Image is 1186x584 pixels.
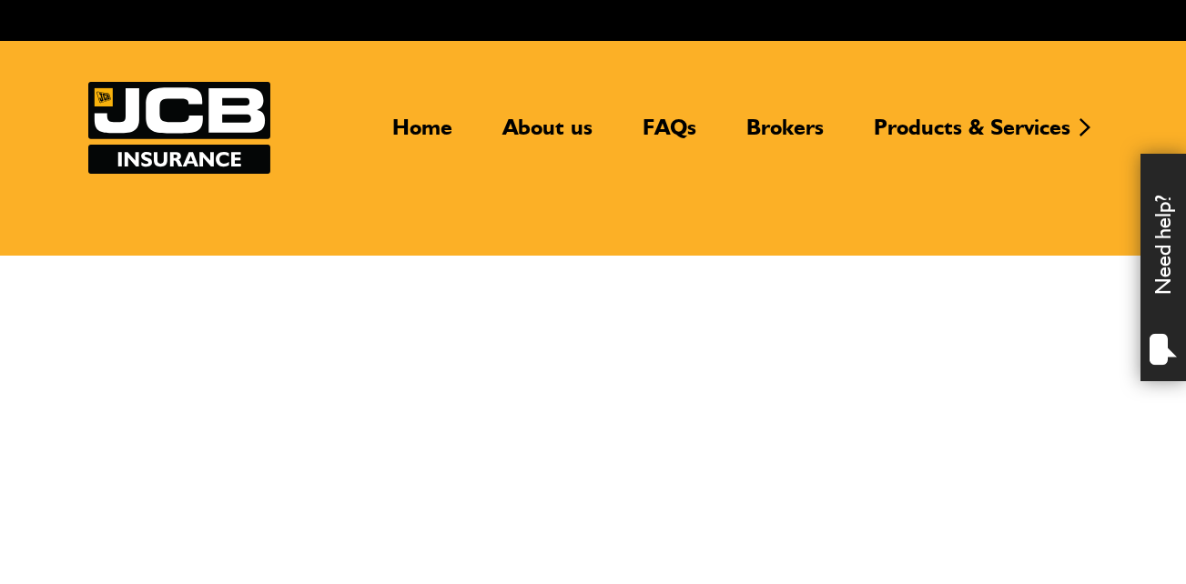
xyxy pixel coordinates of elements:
[379,114,466,156] a: Home
[489,114,606,156] a: About us
[629,114,710,156] a: FAQs
[88,82,270,174] a: JCB Insurance Services
[860,114,1084,156] a: Products & Services
[88,82,270,174] img: JCB Insurance Services logo
[733,114,837,156] a: Brokers
[1140,154,1186,381] div: Need help?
